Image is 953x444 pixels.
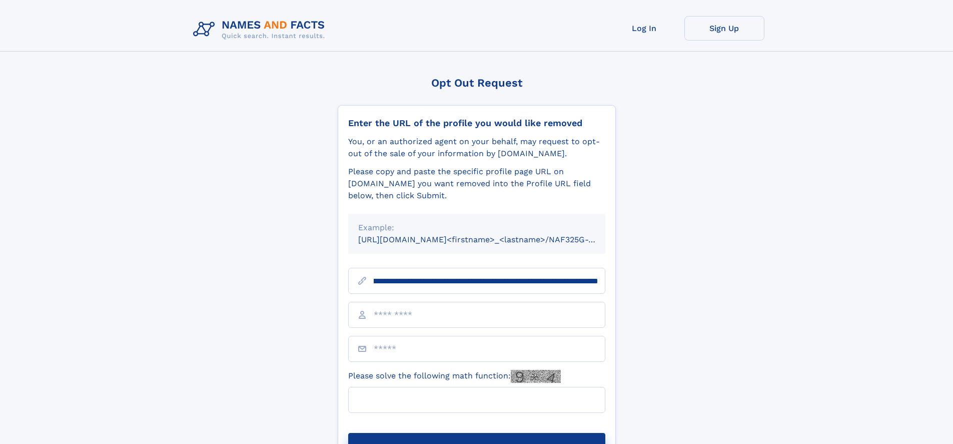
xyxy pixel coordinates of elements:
[348,166,605,202] div: Please copy and paste the specific profile page URL on [DOMAIN_NAME] you want removed into the Pr...
[348,370,561,383] label: Please solve the following math function:
[189,16,333,43] img: Logo Names and Facts
[348,136,605,160] div: You, or an authorized agent on your behalf, may request to opt-out of the sale of your informatio...
[348,118,605,129] div: Enter the URL of the profile you would like removed
[358,235,624,244] small: [URL][DOMAIN_NAME]<firstname>_<lastname>/NAF325G-xxxxxxxx
[358,222,595,234] div: Example:
[684,16,764,41] a: Sign Up
[604,16,684,41] a: Log In
[338,77,616,89] div: Opt Out Request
